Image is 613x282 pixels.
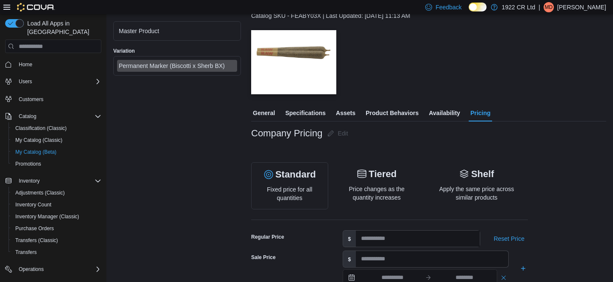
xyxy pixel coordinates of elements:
[15,176,43,186] button: Inventory
[15,249,37,256] span: Transfers
[2,175,105,187] button: Inventory
[544,2,554,12] div: Mike Dunn
[12,159,101,169] span: Promotions
[432,185,521,202] p: Apply the same price across similar products
[15,76,35,87] button: Users
[19,61,32,68] span: Home
[9,211,105,223] button: Inventory Manager (Classic)
[12,188,68,198] a: Adjustments (Classic)
[15,137,63,144] span: My Catalog (Classic)
[9,199,105,211] button: Inventory Count
[251,30,336,94] img: Image for Permanent Marker (Biscotti x Sherb BX)
[15,93,101,104] span: Customers
[12,247,101,257] span: Transfers
[343,251,356,267] label: $
[494,234,524,243] span: Reset Price
[251,234,284,240] div: Regular Price
[15,111,40,121] button: Catalog
[429,104,460,121] span: Availability
[285,104,326,121] span: Specifications
[338,129,348,138] span: Edit
[15,237,58,244] span: Transfers (Classic)
[15,189,65,196] span: Adjustments (Classic)
[19,96,43,103] span: Customers
[19,113,36,120] span: Catalog
[12,211,83,222] a: Inventory Manager (Classic)
[12,159,45,169] a: Promotions
[12,247,40,257] a: Transfers
[9,223,105,234] button: Purchase Orders
[12,135,101,145] span: My Catalog (Classic)
[15,94,47,104] a: Customers
[425,274,432,281] svg: to
[12,235,101,245] span: Transfers (Classic)
[459,169,494,179] button: Shelf
[12,188,101,198] span: Adjustments (Classic)
[12,223,101,234] span: Purchase Orders
[12,200,55,210] a: Inventory Count
[24,19,101,36] span: Load All Apps in [GEOGRAPHIC_DATA]
[502,2,536,12] p: 1922 CR Ltd
[490,230,528,247] button: Reset Price
[15,111,101,121] span: Catalog
[343,231,356,247] label: $
[15,176,101,186] span: Inventory
[19,178,40,184] span: Inventory
[9,122,105,134] button: Classification (Classic)
[251,128,322,138] h3: Company Pricing
[9,134,105,146] button: My Catalog (Classic)
[19,266,44,273] span: Operations
[324,125,351,142] button: Edit
[9,234,105,246] button: Transfers (Classic)
[15,213,79,220] span: Inventory Manager (Classic)
[12,147,101,157] span: My Catalog (Beta)
[15,225,54,232] span: Purchase Orders
[12,211,101,222] span: Inventory Manager (Classic)
[9,246,105,258] button: Transfers
[539,2,540,12] p: |
[9,158,105,170] button: Promotions
[469,11,469,12] span: Dark Mode
[12,223,57,234] a: Purchase Orders
[2,58,105,70] button: Home
[435,3,461,11] span: Feedback
[19,78,32,85] span: Users
[119,27,235,35] div: Master Product
[15,161,41,167] span: Promotions
[12,135,66,145] a: My Catalog (Classic)
[15,264,47,274] button: Operations
[2,110,105,122] button: Catalog
[15,76,101,87] span: Users
[15,59,36,70] a: Home
[545,2,553,12] span: MD
[15,201,52,208] span: Inventory Count
[336,104,355,121] span: Assets
[12,123,101,133] span: Classification (Classic)
[12,200,101,210] span: Inventory Count
[119,62,235,70] div: Permanent Marker (Biscotti x Sherb BX)
[15,125,67,132] span: Classification (Classic)
[15,264,101,274] span: Operations
[15,149,57,155] span: My Catalog (Beta)
[113,48,135,54] label: Variation
[12,147,60,157] a: My Catalog (Beta)
[2,93,105,105] button: Customers
[469,3,487,11] input: Dark Mode
[357,169,397,179] button: Tiered
[258,185,321,202] p: Fixed price for all quantities
[470,104,490,121] span: Pricing
[251,254,275,261] label: Sale Price
[9,146,105,158] button: My Catalog (Beta)
[12,235,61,245] a: Transfers (Classic)
[366,104,418,121] span: Product Behaviors
[264,169,316,180] button: Standard
[15,59,101,70] span: Home
[557,2,606,12] p: [PERSON_NAME]
[2,76,105,87] button: Users
[251,11,606,20] div: Catalog SKU - FEABY03X | Last Updated: [DATE] 11:13 AM
[12,123,70,133] a: Classification (Classic)
[2,263,105,275] button: Operations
